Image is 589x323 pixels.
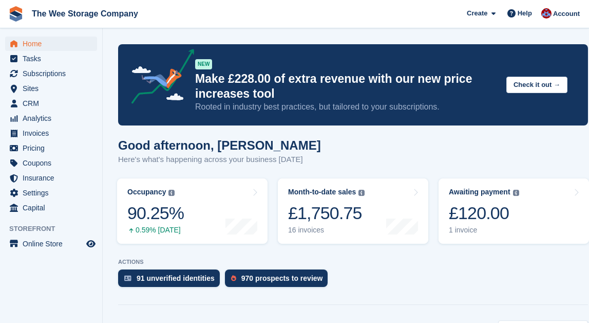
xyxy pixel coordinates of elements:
a: menu [5,96,97,111]
p: ACTIONS [118,259,588,265]
span: Home [23,37,84,51]
p: Here's what's happening across your business [DATE] [118,154,321,166]
h1: Good afternoon, [PERSON_NAME] [118,138,321,152]
div: 91 unverified identities [137,274,215,282]
div: 90.25% [127,203,184,224]
p: Rooted in industry best practices, but tailored to your subscriptions. [195,101,498,113]
a: menu [5,201,97,215]
a: menu [5,66,97,81]
img: Scott Ritchie [541,8,552,19]
p: Make £228.00 of extra revenue with our new price increases tool [195,71,498,101]
span: Storefront [9,224,102,234]
a: 970 prospects to review [225,270,333,292]
a: menu [5,141,97,155]
a: menu [5,81,97,96]
a: Awaiting payment £120.00 1 invoice [439,178,589,244]
div: 970 prospects to review [241,274,323,282]
span: CRM [23,96,84,111]
a: menu [5,126,97,140]
a: 91 unverified identities [118,270,225,292]
span: Help [518,8,532,19]
span: Coupons [23,156,84,170]
span: Subscriptions [23,66,84,81]
a: Month-to-date sales £1,750.75 16 invoices [278,178,428,244]
div: Awaiting payment [449,188,510,196]
div: £1,750.75 [288,203,365,224]
img: verify_identity-adf6edd0f0f0b5bbfe63781bf79b02c33cf7c696d77639b501bdc392416b5a36.svg [124,275,131,281]
div: Month-to-date sales [288,188,356,196]
span: Account [553,9,580,19]
div: 0.59% [DATE] [127,226,184,235]
a: menu [5,186,97,200]
img: icon-info-grey-7440780725fd019a000dd9b08b2336e03edf1995a4989e88bcd33f0948082b44.svg [358,190,365,196]
a: menu [5,156,97,170]
a: The Wee Storage Company [28,5,142,22]
span: Pricing [23,141,84,155]
span: Insurance [23,171,84,185]
span: Invoices [23,126,84,140]
span: Online Store [23,237,84,251]
div: 16 invoices [288,226,365,235]
a: menu [5,37,97,51]
span: Create [467,8,487,19]
a: Preview store [85,238,97,250]
div: £120.00 [449,203,519,224]
span: Settings [23,186,84,200]
div: NEW [195,59,212,69]
a: menu [5,237,97,251]
a: menu [5,111,97,125]
img: stora-icon-8386f47178a22dfd0bd8f6a31ec36ba5ce8667c1dd55bd0f319d3a0aa187defe.svg [8,6,24,22]
img: prospect-51fa495bee0391a8d652442698ab0144808aea92771e9ea1ae160a38d050c398.svg [231,275,236,281]
img: icon-info-grey-7440780725fd019a000dd9b08b2336e03edf1995a4989e88bcd33f0948082b44.svg [168,190,175,196]
a: Occupancy 90.25% 0.59% [DATE] [117,178,268,244]
a: menu [5,51,97,66]
button: Check it out → [506,77,567,94]
a: menu [5,171,97,185]
span: Tasks [23,51,84,66]
img: icon-info-grey-7440780725fd019a000dd9b08b2336e03edf1995a4989e88bcd33f0948082b44.svg [513,190,519,196]
img: price-adjustments-announcement-icon-8257ccfd72463d97f412b2fc003d46551f7dbcb40ab6d574587a9cd5c0d94... [123,49,195,107]
span: Capital [23,201,84,215]
div: 1 invoice [449,226,519,235]
span: Sites [23,81,84,96]
div: Occupancy [127,188,166,196]
span: Analytics [23,111,84,125]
